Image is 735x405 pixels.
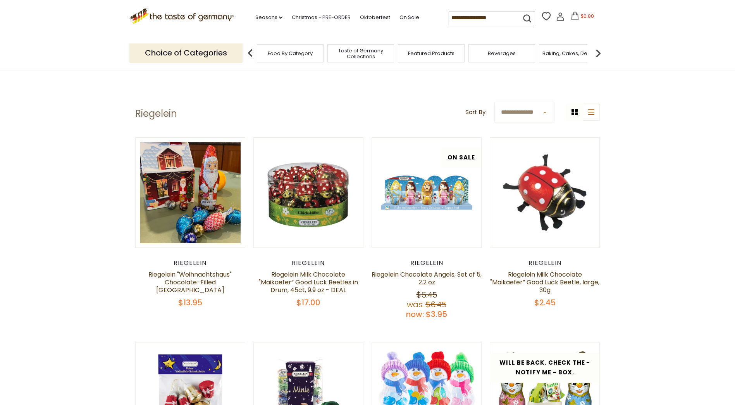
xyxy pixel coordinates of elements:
a: Beverages [488,50,516,56]
img: Riegelein Milk Chocolate Good Luck Beetles in Drum [254,138,363,247]
span: $2.45 [534,297,556,308]
div: Riegelein [253,259,364,267]
span: $6.45 [425,299,446,310]
a: Christmas - PRE-ORDER [292,13,351,22]
span: $13.95 [178,297,202,308]
a: Riegelein Chocolate Angels, Set of 5, 2.2 oz [372,270,482,287]
h1: Riegelein [135,108,177,119]
a: Featured Products [408,50,454,56]
div: Riegelein [372,259,482,267]
label: Was: [407,299,423,310]
span: $0.00 [581,13,594,19]
a: Riegelein Milk Chocolate "Maikaefer” Good Luck Beetles in Drum, 45ct, 9.9 oz - DEAL [259,270,358,294]
a: Riegelein Milk Chocolate "Maikaefer” Good Luck Beetle, large, 30g [490,270,599,294]
a: Seasons [255,13,282,22]
img: Riegelein Chocolate Angels [372,138,482,247]
a: Food By Category [268,50,313,56]
a: Taste of Germany Collections [330,48,392,59]
p: Choice of Categories [129,43,243,62]
div: Riegelein [490,259,600,267]
img: Riegelein "Weihnachtshaus" Chocolate-Filled Santa House [136,138,245,247]
button: $0.00 [566,12,599,23]
span: $6.45 [416,289,437,300]
label: Sort By: [465,107,487,117]
a: Baking, Cakes, Desserts [542,50,602,56]
a: Riegelein "Weihnachtshaus" Chocolate-Filled [GEOGRAPHIC_DATA] [148,270,232,294]
a: Oktoberfest [360,13,390,22]
img: previous arrow [243,45,258,61]
label: Now: [406,309,424,320]
a: On Sale [399,13,419,22]
span: $3.95 [426,309,447,320]
img: Riegelein Milk Chocolate Good Luck Beetle Large [490,138,600,247]
div: Riegelein [135,259,246,267]
img: next arrow [590,45,606,61]
span: $17.00 [296,297,320,308]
